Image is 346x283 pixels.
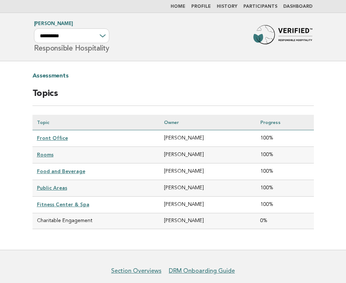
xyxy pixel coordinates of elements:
[160,213,256,229] td: [PERSON_NAME]
[160,197,256,213] td: [PERSON_NAME]
[217,4,237,9] a: History
[256,197,314,213] td: 100%
[256,213,314,229] td: 0%
[256,130,314,146] td: 100%
[32,88,314,106] h2: Topics
[34,22,109,52] h1: Responsible Hospitality
[283,4,312,9] a: Dashboard
[160,146,256,163] td: [PERSON_NAME]
[160,130,256,146] td: [PERSON_NAME]
[256,115,314,130] th: Progress
[32,213,160,229] td: Charitable Engagement
[37,185,67,191] a: Public Areas
[243,4,277,9] a: Participants
[160,115,256,130] th: Owner
[256,180,314,197] td: 100%
[37,201,89,207] a: Fitness Center & Spa
[160,180,256,197] td: [PERSON_NAME]
[253,25,312,49] img: Forbes Travel Guide
[37,135,68,141] a: Front Office
[32,70,69,82] a: Assessments
[111,267,161,275] a: Section Overviews
[160,163,256,180] td: [PERSON_NAME]
[32,115,160,130] th: Topic
[171,4,185,9] a: Home
[169,267,235,275] a: DRM Onboarding Guide
[191,4,211,9] a: Profile
[34,21,73,26] a: [PERSON_NAME]
[37,168,85,174] a: Food and Beverage
[256,163,314,180] td: 100%
[37,152,54,158] a: Rooms
[256,146,314,163] td: 100%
